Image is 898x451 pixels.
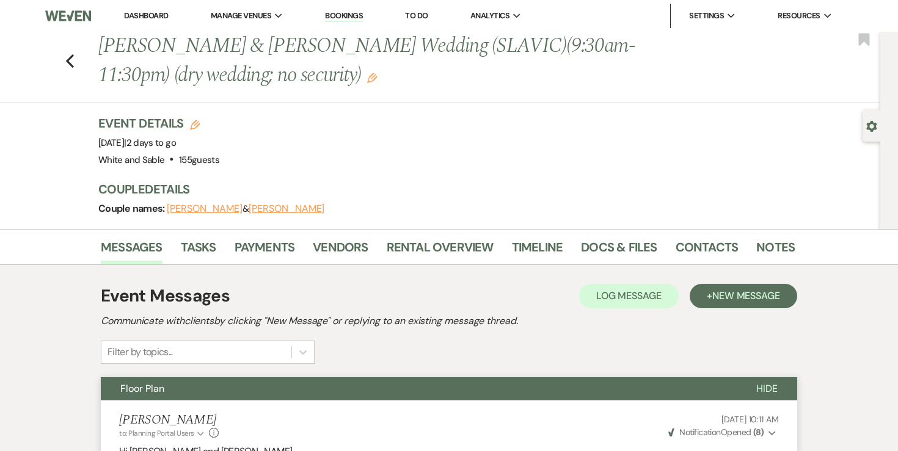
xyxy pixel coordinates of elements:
[181,237,216,264] a: Tasks
[167,203,324,215] span: &
[581,237,657,264] a: Docs & Files
[98,154,164,166] span: White and Sable
[712,289,780,302] span: New Message
[668,427,764,438] span: Opened
[235,237,295,264] a: Payments
[387,237,494,264] a: Rental Overview
[721,414,779,425] span: [DATE] 10:11 AM
[126,137,176,149] span: 2 days to go
[119,413,219,428] h5: [PERSON_NAME]
[676,237,739,264] a: Contacts
[124,137,176,149] span: |
[866,120,877,131] button: Open lead details
[325,10,363,22] a: Bookings
[666,426,779,439] button: NotificationOpened (8)
[124,10,168,21] a: Dashboard
[119,428,206,439] button: to: Planning Portal Users
[101,377,737,400] button: Floor Plan
[756,382,778,395] span: Hide
[405,10,428,21] a: To Do
[98,115,219,132] h3: Event Details
[756,237,795,264] a: Notes
[98,32,646,90] h1: [PERSON_NAME] & [PERSON_NAME] Wedding (SLAVIC)(9:30am-11:30pm) (dry wedding; no security)
[778,10,820,22] span: Resources
[108,345,173,359] div: Filter by topics...
[101,283,230,309] h1: Event Messages
[101,237,162,264] a: Messages
[690,284,797,308] button: +New Message
[119,428,194,438] span: to: Planning Portal Users
[179,154,219,166] span: 155 guests
[313,237,368,264] a: Vendors
[249,204,324,214] button: [PERSON_NAME]
[211,10,271,22] span: Manage Venues
[579,284,679,308] button: Log Message
[98,181,783,198] h3: Couple Details
[753,427,764,438] strong: ( 8 )
[98,202,167,215] span: Couple names:
[367,72,377,83] button: Edit
[167,204,243,214] button: [PERSON_NAME]
[679,427,720,438] span: Notification
[737,377,797,400] button: Hide
[45,3,91,29] img: Weven Logo
[596,289,662,302] span: Log Message
[689,10,724,22] span: Settings
[512,237,563,264] a: Timeline
[101,314,797,328] h2: Communicate with clients by clicking "New Message" or replying to an existing message thread.
[120,382,164,395] span: Floor Plan
[98,137,176,149] span: [DATE]
[470,10,509,22] span: Analytics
